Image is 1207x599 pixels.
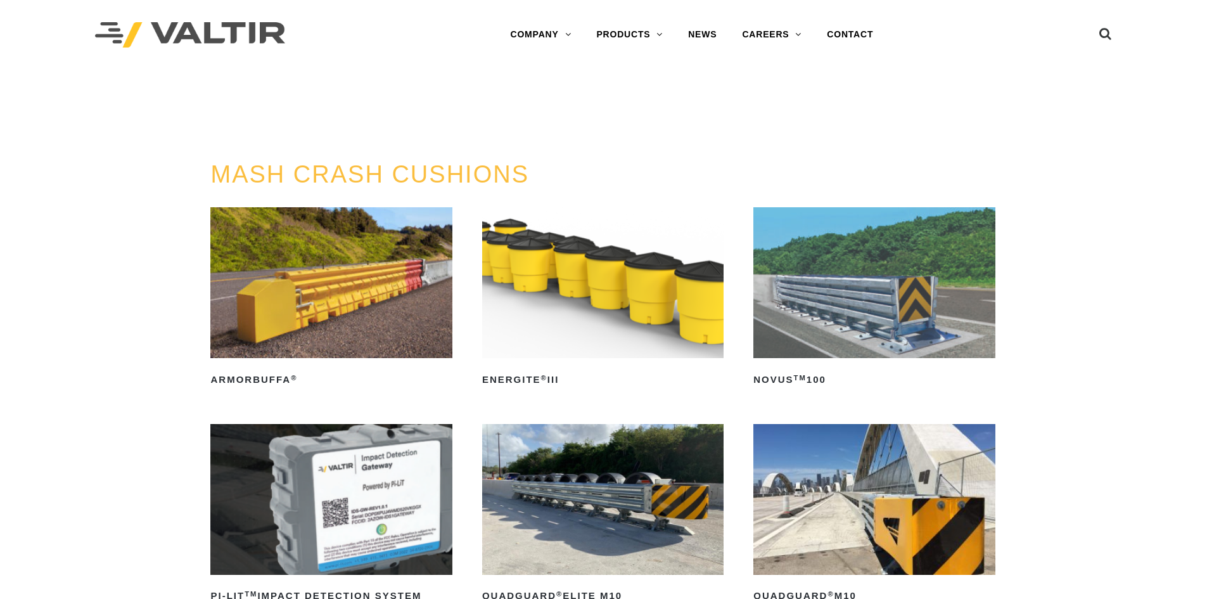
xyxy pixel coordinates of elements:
sup: TM [245,590,257,598]
sup: ® [827,590,834,598]
a: ENERGITE®III [482,207,724,390]
h2: ArmorBuffa [210,370,452,390]
a: NEWS [675,22,729,48]
a: NOVUSTM100 [753,207,995,390]
a: ArmorBuffa® [210,207,452,390]
a: PRODUCTS [584,22,675,48]
sup: TM [794,374,807,382]
a: COMPANY [497,22,584,48]
h2: NOVUS 100 [753,370,995,390]
sup: ® [291,374,297,382]
sup: ® [556,590,563,598]
a: CONTACT [814,22,886,48]
a: MASH CRASH CUSHIONS [210,161,529,188]
img: Valtir [95,22,285,48]
h2: ENERGITE III [482,370,724,390]
sup: ® [541,374,547,382]
a: CAREERS [729,22,814,48]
